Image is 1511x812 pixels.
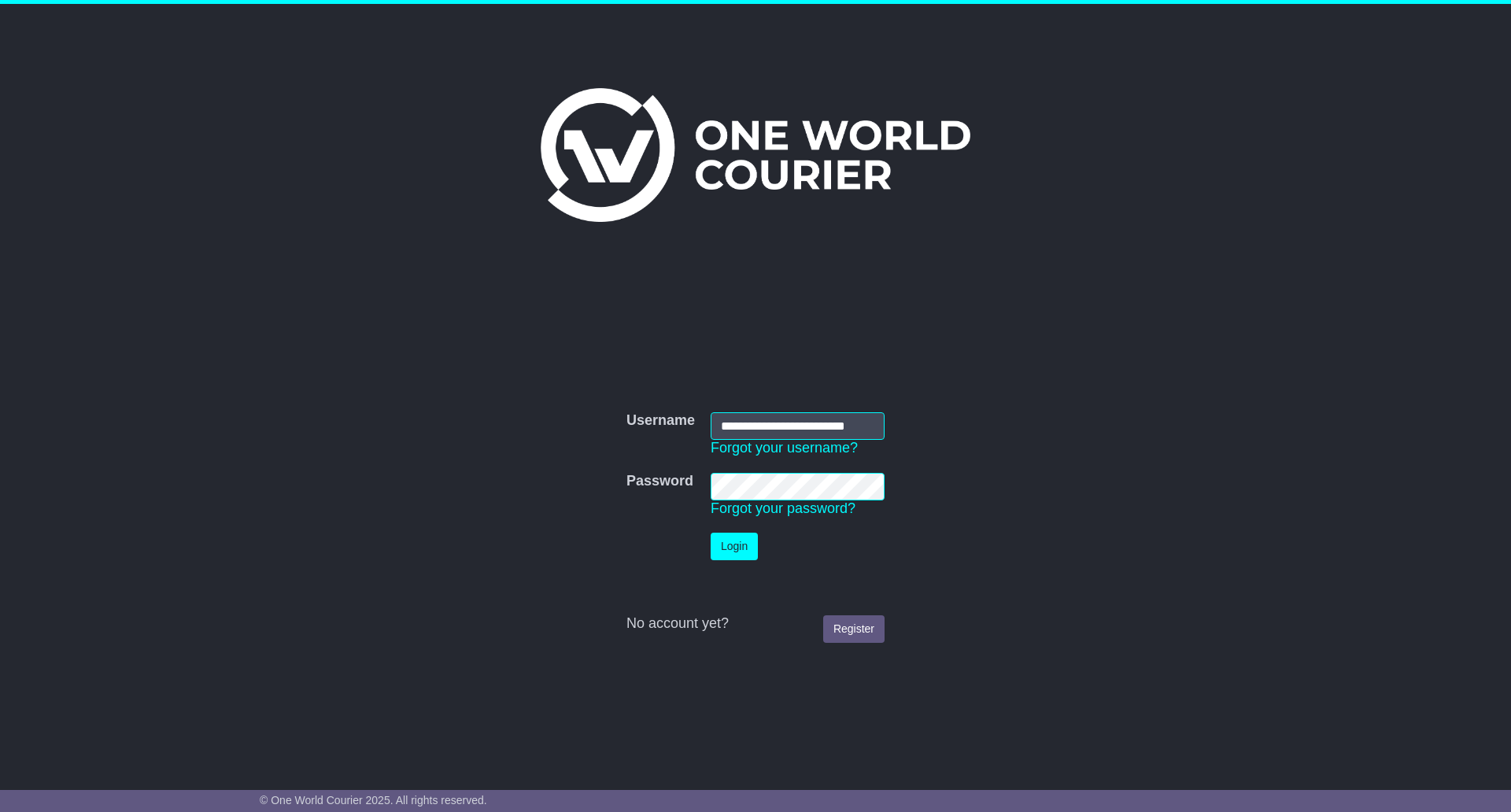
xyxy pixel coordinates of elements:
label: Password [626,473,693,490]
a: Forgot your password? [711,500,855,516]
a: Register [823,615,885,643]
div: No account yet? [626,615,885,633]
button: Login [711,533,758,560]
label: Username [626,412,695,430]
span: © One World Courier 2025. All rights reserved. [260,794,487,806]
img: One World [541,88,970,222]
a: Forgot your username? [711,440,858,456]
